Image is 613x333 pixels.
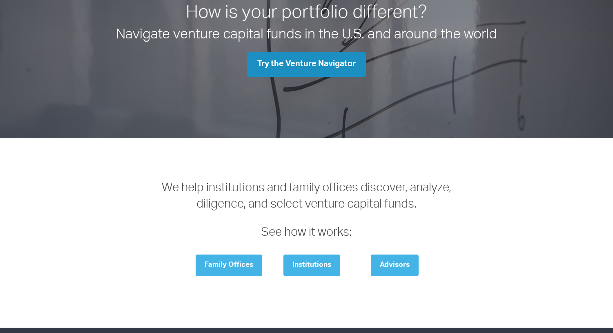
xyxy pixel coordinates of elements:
[283,255,340,276] a: Institutions
[247,52,366,77] a: Try the Venture Navigator
[196,255,262,276] a: Family Offices
[160,181,453,242] h3: We help institutions and family offices discover, analyze, diligence, and select venture capital ...
[371,255,419,276] a: Advisors
[84,26,529,45] h2: Navigate venture capital funds in the U.S. and around the world
[160,225,453,241] p: See how it works:
[84,2,529,26] h1: How is your portfolio different?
